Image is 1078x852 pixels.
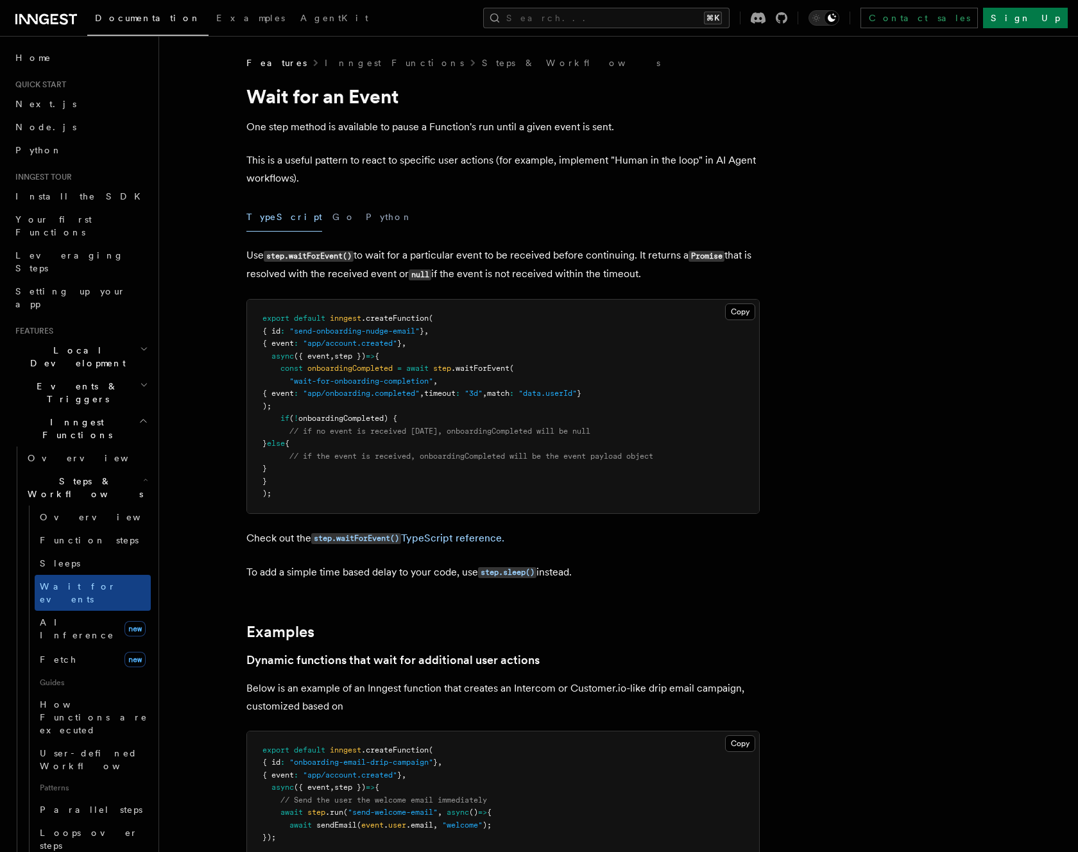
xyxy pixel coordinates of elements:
[429,745,433,754] span: (
[262,464,267,473] span: }
[15,122,76,132] span: Node.js
[10,416,139,441] span: Inngest Functions
[40,828,138,851] span: Loops over steps
[262,477,267,486] span: }
[280,808,303,817] span: await
[95,13,201,23] span: Documentation
[15,51,51,64] span: Home
[289,821,312,830] span: await
[300,13,368,23] span: AgentKit
[478,566,536,578] a: step.sleep()
[35,672,151,693] span: Guides
[478,567,536,578] code: step.sleep()
[10,139,151,162] a: Python
[465,389,483,398] span: "3d"
[246,651,540,669] a: Dynamic functions that wait for additional user actions
[330,783,334,792] span: ,
[293,4,376,35] a: AgentKit
[402,771,406,780] span: ,
[10,115,151,139] a: Node.js
[264,251,354,262] code: step.waitForEvent()
[397,771,402,780] span: }
[15,286,126,309] span: Setting up your app
[285,439,289,448] span: {
[262,833,276,842] span: });
[294,389,298,398] span: :
[689,251,724,262] code: Promise
[280,364,303,373] span: const
[433,364,451,373] span: step
[28,453,160,463] span: Overview
[983,8,1068,28] a: Sign Up
[447,808,469,817] span: async
[40,617,114,640] span: AI Inference
[860,8,978,28] a: Contact sales
[22,470,151,506] button: Steps & Workflows
[262,389,294,398] span: { event
[429,314,433,323] span: (
[478,808,487,817] span: =>
[35,778,151,798] span: Patterns
[246,246,760,284] p: Use to wait for a particular event to be received before continuing. It returns a that is resolve...
[518,389,577,398] span: "data.userId"
[366,352,375,361] span: =>
[262,758,280,767] span: { id
[294,745,325,754] span: default
[10,344,140,370] span: Local Development
[10,208,151,244] a: Your first Functions
[442,821,483,830] span: "welcome"
[397,364,402,373] span: =
[303,389,420,398] span: "app/onboarding.completed"
[262,402,271,411] span: );
[262,489,271,498] span: );
[325,808,343,817] span: .run
[483,8,730,28] button: Search...⌘K
[10,375,151,411] button: Events & Triggers
[375,352,379,361] span: {
[10,92,151,115] a: Next.js
[35,506,151,529] a: Overview
[124,621,146,636] span: new
[246,118,760,136] p: One step method is available to pause a Function's run until a given event is sent.
[409,269,431,280] code: null
[40,512,172,522] span: Overview
[280,758,285,767] span: :
[35,693,151,742] a: How Functions are executed
[451,364,509,373] span: .waitForEvent
[294,314,325,323] span: default
[15,250,124,273] span: Leveraging Steps
[10,80,66,90] span: Quick start
[406,364,429,373] span: await
[35,552,151,575] a: Sleeps
[289,427,590,436] span: // if no event is received [DATE], onboardingCompleted will be null
[303,339,397,348] span: "app/account.created"
[357,821,361,830] span: (
[294,339,298,348] span: :
[35,611,151,647] a: AI Inferencenew
[271,783,294,792] span: async
[40,748,155,771] span: User-defined Workflows
[438,808,442,817] span: ,
[420,389,424,398] span: ,
[375,783,379,792] span: {
[35,798,151,821] a: Parallel steps
[343,808,348,817] span: (
[289,452,653,461] span: // if the event is received, onboardingCompleted will be the event payload object
[289,377,433,386] span: "wait-for-onboarding-completion"
[280,796,487,805] span: // Send the user the welcome email immediately
[294,771,298,780] span: :
[456,389,460,398] span: :
[87,4,209,36] a: Documentation
[15,145,62,155] span: Python
[262,439,267,448] span: }
[15,99,76,109] span: Next.js
[298,414,397,423] span: onboardingCompleted) {
[483,821,492,830] span: );
[330,745,361,754] span: inngest
[384,821,388,830] span: .
[216,13,285,23] span: Examples
[438,758,442,767] span: ,
[40,699,148,735] span: How Functions are executed
[406,821,433,830] span: .email
[35,742,151,778] a: User-defined Workflows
